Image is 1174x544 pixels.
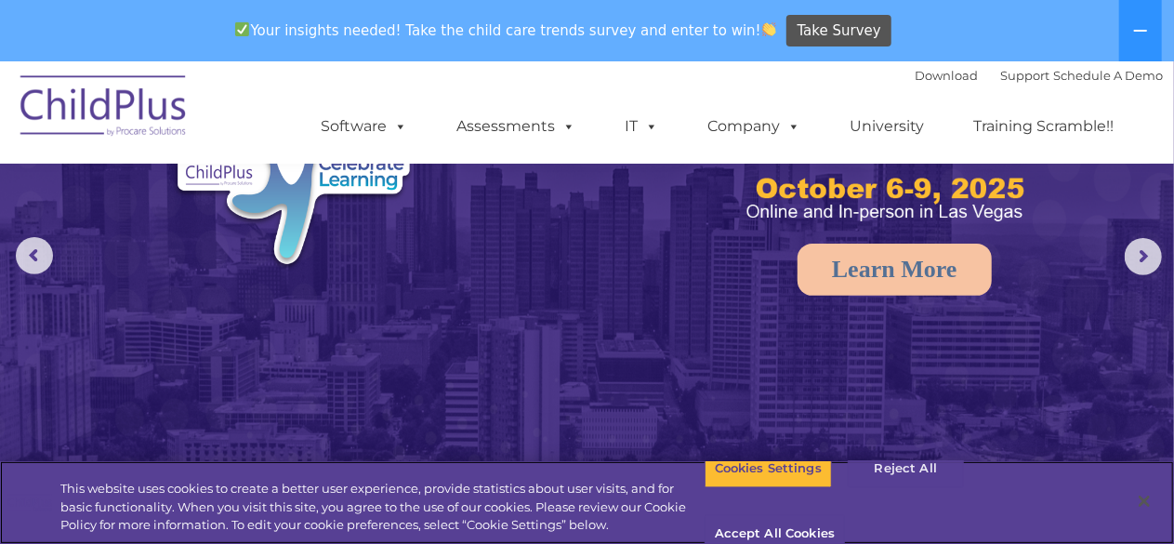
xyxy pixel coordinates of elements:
[916,68,979,83] a: Download
[258,199,337,213] span: Phone number
[439,108,595,145] a: Assessments
[11,62,197,155] img: ChildPlus by Procare Solutions
[798,244,992,296] a: Learn More
[786,15,891,47] a: Take Survey
[235,22,249,36] img: ✅
[1001,68,1050,83] a: Support
[798,15,881,47] span: Take Survey
[690,108,820,145] a: Company
[848,449,964,488] button: Reject All
[1054,68,1164,83] a: Schedule A Demo
[303,108,427,145] a: Software
[832,108,943,145] a: University
[762,22,776,36] img: 👏
[705,449,832,488] button: Cookies Settings
[258,123,315,137] span: Last name
[60,480,705,535] div: This website uses cookies to create a better user experience, provide statistics about user visit...
[1124,481,1165,522] button: Close
[956,108,1133,145] a: Training Scramble!!
[916,68,1164,83] font: |
[607,108,678,145] a: IT
[228,12,785,48] span: Your insights needed! Take the child care trends survey and enter to win!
